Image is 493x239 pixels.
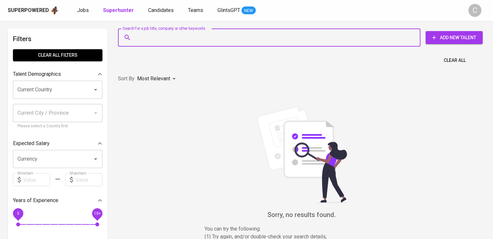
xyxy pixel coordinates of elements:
[18,123,98,130] p: Please select a Country first
[253,106,350,203] img: file_searching.svg
[13,137,102,150] div: Expected Salary
[217,7,240,13] span: GlintsGPT
[91,154,100,164] button: Open
[13,140,50,147] p: Expected Salary
[13,49,102,61] button: Clear All filters
[23,173,50,186] input: Value
[13,34,102,44] h6: Filters
[441,54,468,66] button: Clear All
[91,85,100,94] button: Open
[148,7,174,13] span: Candidates
[188,6,205,15] a: Teams
[118,210,485,220] h6: Sorry, no results found.
[118,75,135,83] p: Sort By
[103,6,135,15] a: Superhunter
[13,194,102,207] div: Years of Experience
[137,73,178,85] div: Most Relevant
[431,34,477,42] span: Add New Talent
[18,51,97,59] span: Clear All filters
[241,7,256,14] span: NEW
[205,225,399,233] p: You can try the following :
[94,211,100,216] span: 10+
[50,6,59,15] img: app logo
[77,7,89,13] span: Jobs
[13,70,61,78] p: Talent Demographics
[103,7,134,13] b: Superhunter
[13,197,58,204] p: Years of Experience
[77,6,90,15] a: Jobs
[137,75,170,83] p: Most Relevant
[217,6,256,15] a: GlintsGPT NEW
[444,56,466,64] span: Clear All
[13,68,102,81] div: Talent Demographics
[148,6,175,15] a: Candidates
[188,7,203,13] span: Teams
[426,31,483,44] button: Add New Talent
[17,211,19,216] span: 0
[8,7,49,14] div: Superpowered
[468,4,481,17] div: C
[76,173,102,186] input: Value
[8,6,59,15] a: Superpoweredapp logo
